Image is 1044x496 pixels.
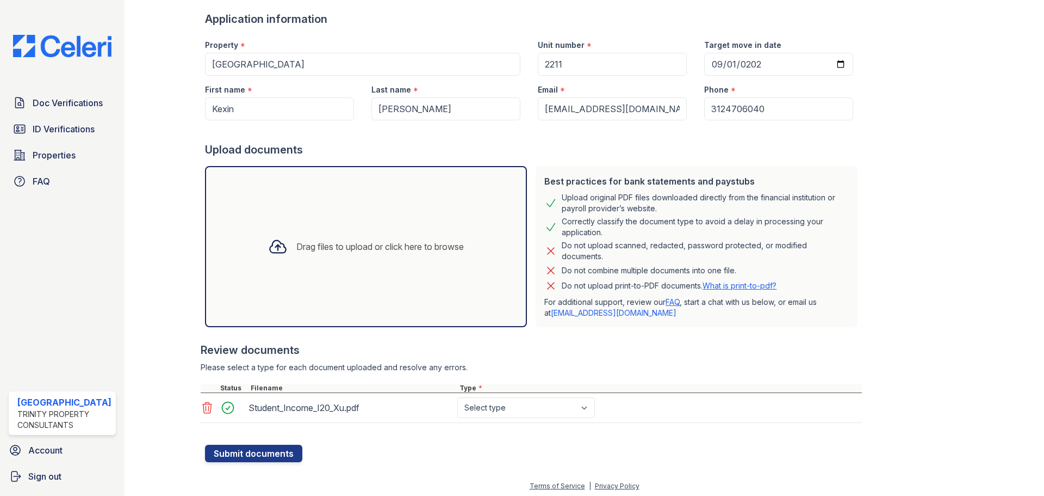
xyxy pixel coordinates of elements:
label: Phone [704,84,729,95]
a: Doc Verifications [9,92,116,114]
div: Status [218,384,248,393]
a: Properties [9,144,116,166]
div: Type [457,384,862,393]
p: Do not upload print-to-PDF documents. [562,280,776,291]
div: Application information [205,11,862,27]
button: Submit documents [205,445,302,462]
div: Please select a type for each document uploaded and resolve any errors. [201,362,862,373]
div: Drag files to upload or click here to browse [296,240,464,253]
div: Best practices for bank statements and paystubs [544,175,849,188]
a: ID Verifications [9,118,116,140]
a: FAQ [9,170,116,192]
label: Property [205,40,238,51]
a: What is print-to-pdf? [703,281,776,290]
a: FAQ [666,297,680,307]
label: Target move in date [704,40,781,51]
div: Student_Income_I20_Xu.pdf [248,399,453,417]
div: Filename [248,384,457,393]
div: Do not combine multiple documents into one file. [562,264,736,277]
img: CE_Logo_Blue-a8612792a0a2168367f1c8372b55b34899dd931a85d93a1a3d3e32e68fde9ad4.png [4,35,120,57]
a: Privacy Policy [595,482,639,490]
span: FAQ [33,175,50,188]
a: [EMAIL_ADDRESS][DOMAIN_NAME] [551,308,676,317]
a: Sign out [4,466,120,487]
p: For additional support, review our , start a chat with us below, or email us at [544,297,849,319]
span: ID Verifications [33,123,95,136]
span: Doc Verifications [33,96,103,109]
div: Do not upload scanned, redacted, password protected, or modified documents. [562,240,849,262]
div: Review documents [201,342,862,358]
label: Unit number [538,40,585,51]
label: Email [538,84,558,95]
span: Properties [33,149,76,162]
label: First name [205,84,245,95]
div: Correctly classify the document type to avoid a delay in processing your application. [562,216,849,238]
div: [GEOGRAPHIC_DATA] [17,396,111,409]
div: | [589,482,591,490]
span: Sign out [28,470,61,483]
a: Terms of Service [530,482,585,490]
div: Upload original PDF files downloaded directly from the financial institution or payroll provider’... [562,192,849,214]
label: Last name [371,84,411,95]
span: Account [28,444,63,457]
div: Trinity Property Consultants [17,409,111,431]
a: Account [4,439,120,461]
div: Upload documents [205,142,862,157]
